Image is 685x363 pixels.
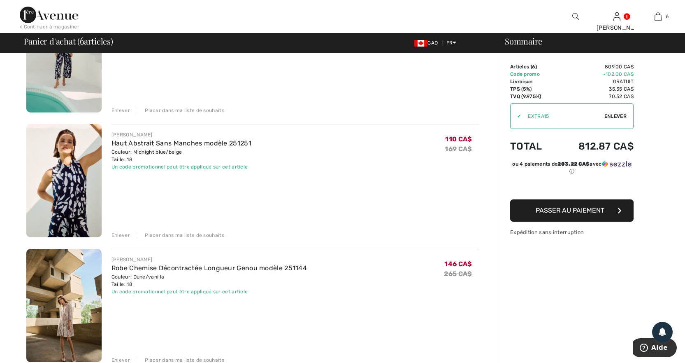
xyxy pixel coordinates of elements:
[20,23,79,30] div: < Continuer à magasiner
[510,160,634,178] div: ou 4 paiements de203.22 CA$avecSezzle Cliquez pour en savoir plus sur Sezzle
[24,37,113,45] span: Panier d'achat ( articles)
[444,260,472,268] span: 146 CA$
[111,148,251,163] div: Couleur: Midnight blue/beige Taille: 18
[572,12,579,21] img: recherche
[111,264,307,272] a: Robe Chemise Décontractée Longueur Genou modèle 251144
[511,112,521,120] div: ✔
[602,160,632,168] img: Sezzle
[445,145,472,153] s: 169 CA$
[445,135,472,143] span: 110 CA$
[138,232,224,239] div: Placer dans ma liste de souhaits
[613,12,620,21] img: Mes infos
[510,160,634,175] div: ou 4 paiements de avec
[536,206,604,214] span: Passer au paiement
[555,78,634,85] td: Gratuit
[633,338,677,359] iframe: Ouvre un widget dans lequel vous pouvez trouver plus d’informations
[557,161,590,167] span: 203.22 CA$
[555,70,634,78] td: -102.00 CA$
[666,13,669,20] span: 6
[555,85,634,93] td: 35.35 CA$
[111,232,130,239] div: Enlever
[138,107,224,114] div: Placer dans ma liste de souhaits
[555,63,634,70] td: 809.00 CA$
[521,104,604,129] input: Code promo
[510,132,555,160] td: Total
[613,12,620,20] a: Se connecter
[111,273,307,288] div: Couleur: Dune/vanilla Taille: 18
[414,40,441,46] span: CAD
[510,93,555,100] td: TVQ (9.975%)
[510,199,634,222] button: Passer au paiement
[532,64,535,70] span: 6
[111,288,307,295] div: Un code promotionnel peut être appliqué sur cet article
[80,35,84,46] span: 6
[510,70,555,78] td: Code promo
[510,178,634,197] iframe: PayPal-paypal
[597,23,637,32] div: [PERSON_NAME]
[510,228,634,236] div: Expédition sans interruption
[26,124,102,237] img: Haut Abstrait Sans Manches modèle 251251
[638,12,678,21] a: 6
[655,12,662,21] img: Mon panier
[444,270,472,278] s: 265 CA$
[510,85,555,93] td: TPS (5%)
[510,63,555,70] td: Articles ( )
[111,131,251,138] div: [PERSON_NAME]
[555,93,634,100] td: 70.52 CA$
[446,40,457,46] span: FR
[111,107,130,114] div: Enlever
[20,7,78,23] img: 1ère Avenue
[26,249,102,362] img: Robe Chemise Décontractée Longueur Genou modèle 251144
[111,256,307,263] div: [PERSON_NAME]
[510,78,555,85] td: Livraison
[111,139,251,147] a: Haut Abstrait Sans Manches modèle 251251
[111,163,251,171] div: Un code promotionnel peut être appliqué sur cet article
[495,37,680,45] div: Sommaire
[414,40,427,47] img: Canadian Dollar
[604,112,627,120] span: Enlever
[555,132,634,160] td: 812.87 CA$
